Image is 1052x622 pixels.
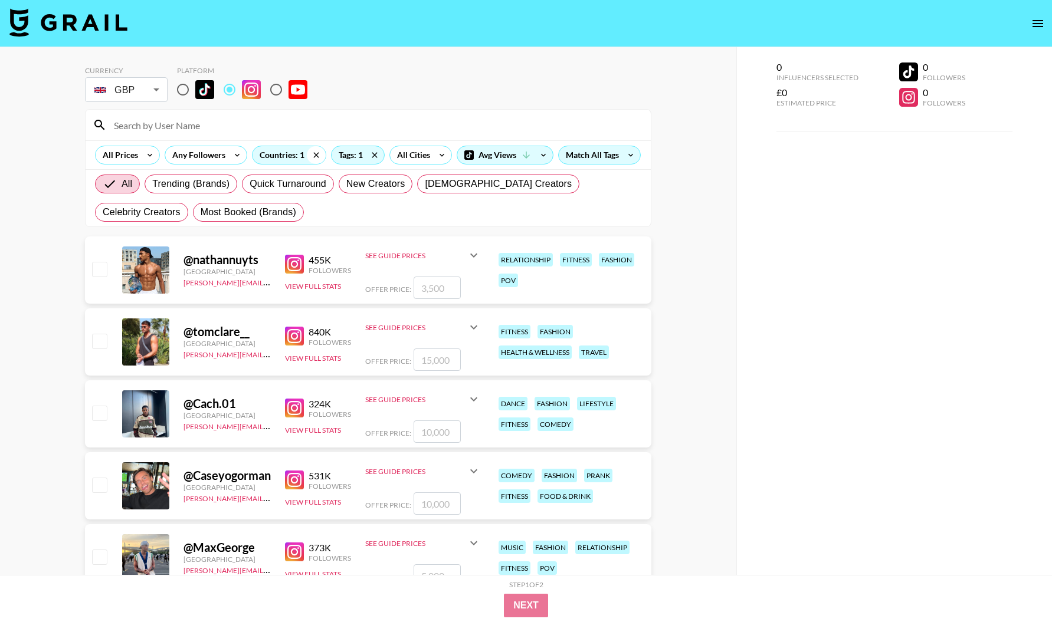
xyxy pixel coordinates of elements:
[309,398,351,410] div: 324K
[285,282,341,291] button: View Full Stats
[414,420,461,443] input: 10,000
[285,470,304,489] img: Instagram
[96,146,140,164] div: All Prices
[390,146,432,164] div: All Cities
[253,146,326,164] div: Countries: 1
[309,266,351,275] div: Followers
[183,252,271,267] div: @ nathannuyts
[923,61,965,73] div: 0
[183,555,271,564] div: [GEOGRAPHIC_DATA]
[365,241,481,269] div: See Guide Prices
[365,467,467,476] div: See Guide Prices
[309,410,351,419] div: Followers
[365,385,481,413] div: See Guide Prices
[776,73,858,82] div: Influencers Selected
[107,116,644,134] input: Search by User Name
[776,87,858,98] div: £0
[584,469,612,482] div: prank
[183,411,271,420] div: [GEOGRAPHIC_DATA]
[285,542,304,561] img: Instagram
[183,324,271,339] div: @ tomclare__
[923,98,965,107] div: Followers
[414,348,461,371] input: 15,000
[365,323,467,332] div: See Guide Prices
[365,285,411,294] span: Offer Price:
[365,251,467,260] div: See Guide Prices
[499,345,572,359] div: health & wellness
[346,177,405,191] span: New Creators
[499,417,530,431] div: fitness
[183,468,271,483] div: @ Caseyogorman
[533,541,568,554] div: fashion
[285,570,341,578] button: View Full Stats
[365,501,411,509] span: Offer Price:
[499,253,553,266] div: relationship
[332,146,384,164] div: Tags: 1
[414,492,461,515] input: 10,000
[152,177,230,191] span: Trending (Brands)
[309,326,351,338] div: 840K
[183,492,358,503] a: [PERSON_NAME][EMAIL_ADDRESS][DOMAIN_NAME]
[195,80,214,99] img: TikTok
[538,325,573,338] div: fashion
[776,61,858,73] div: 0
[414,277,461,299] input: 3,500
[499,541,526,554] div: music
[309,338,351,347] div: Followers
[9,8,127,37] img: Grail Talent
[577,397,616,410] div: lifestyle
[285,354,341,363] button: View Full Stats
[499,489,530,503] div: fitness
[560,253,592,266] div: fitness
[285,399,304,417] img: Instagram
[183,339,271,348] div: [GEOGRAPHIC_DATA]
[538,489,593,503] div: food & drink
[559,146,640,164] div: Match All Tags
[776,98,858,107] div: Estimated Price
[499,469,535,482] div: comedy
[285,498,341,506] button: View Full Stats
[122,177,132,191] span: All
[414,564,461,587] input: 5,000
[504,594,548,617] button: Next
[309,470,351,482] div: 531K
[499,274,518,287] div: pov
[538,561,557,575] div: pov
[365,539,467,548] div: See Guide Prices
[103,205,181,219] span: Celebrity Creators
[538,417,573,431] div: comedy
[201,205,296,219] span: Most Booked (Brands)
[499,325,530,338] div: fitness
[85,66,168,75] div: Currency
[289,80,307,99] img: YouTube
[309,554,351,562] div: Followers
[242,80,261,99] img: Instagram
[87,80,165,100] div: GBP
[183,420,358,431] a: [PERSON_NAME][EMAIL_ADDRESS][DOMAIN_NAME]
[499,397,527,410] div: dance
[599,253,634,266] div: fashion
[579,345,609,359] div: travel
[183,276,358,287] a: [PERSON_NAME][EMAIL_ADDRESS][DOMAIN_NAME]
[365,572,411,581] span: Offer Price:
[993,563,1038,608] iframe: Drift Widget Chat Controller
[309,482,351,491] div: Followers
[499,561,530,575] div: fitness
[285,327,304,345] img: Instagram
[309,254,351,266] div: 455K
[183,540,271,555] div: @ MaxGeorge
[425,177,572,191] span: [DEMOGRAPHIC_DATA] Creators
[309,542,351,554] div: 373K
[575,541,630,554] div: relationship
[183,396,271,411] div: @ Cach.01
[923,87,965,98] div: 0
[535,397,570,410] div: fashion
[365,395,467,404] div: See Guide Prices
[365,529,481,557] div: See Guide Prices
[365,313,481,341] div: See Guide Prices
[457,146,553,164] div: Avg Views
[285,426,341,435] button: View Full Stats
[177,66,317,75] div: Platform
[285,255,304,274] img: Instagram
[183,564,358,575] a: [PERSON_NAME][EMAIL_ADDRESS][DOMAIN_NAME]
